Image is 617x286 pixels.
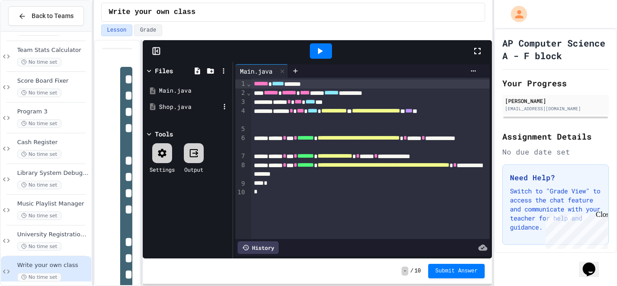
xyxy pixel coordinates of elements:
span: Library System Debugger [17,169,89,177]
p: Switch to "Grade View" to access the chat feature and communicate with your teacher for help and ... [510,187,601,232]
span: Write your own class [109,7,196,18]
div: [PERSON_NAME] [505,97,606,105]
div: Main.java [159,86,229,95]
span: No time set [17,211,61,220]
div: Tools [155,129,173,139]
span: Submit Answer [435,267,478,275]
div: Files [155,66,173,75]
div: Output [184,165,203,173]
span: - [402,267,408,276]
h3: Need Help? [510,172,601,183]
iframe: chat widget [579,250,608,277]
div: 1 [235,80,247,89]
div: 2 [235,89,247,98]
div: Main.java [235,64,288,78]
div: 4 [235,107,247,125]
span: No time set [17,119,61,128]
span: No time set [17,58,61,66]
span: University Registration System [17,231,89,239]
h2: Assignment Details [502,130,609,143]
button: Lesson [101,24,132,36]
button: Submit Answer [428,264,485,278]
div: 10 [235,188,247,197]
iframe: chat widget [542,211,608,249]
div: Main.java [235,66,277,76]
div: Settings [150,165,175,173]
div: My Account [501,4,529,24]
div: 8 [235,161,247,179]
div: 5 [235,125,247,134]
span: Score Board Fixer [17,77,89,85]
div: 6 [235,134,247,152]
h1: AP Computer Science A - F block [502,37,609,62]
div: [EMAIL_ADDRESS][DOMAIN_NAME] [505,105,606,112]
span: Write your own class [17,262,89,269]
span: / [410,267,413,275]
span: No time set [17,273,61,281]
span: 10 [414,267,421,275]
span: No time set [17,181,61,189]
div: Shop.java [159,103,220,112]
h2: Your Progress [502,77,609,89]
div: History [238,241,279,254]
span: No time set [17,242,61,251]
div: 9 [235,179,247,188]
span: Program 3 [17,108,89,116]
span: Cash Register [17,139,89,146]
span: Music Playlist Manager [17,200,89,208]
span: Fold line [246,80,251,87]
span: No time set [17,150,61,159]
div: No due date set [502,146,609,157]
button: Grade [134,24,162,36]
span: No time set [17,89,61,97]
button: Back to Teams [8,6,84,26]
div: Chat with us now!Close [4,4,62,57]
span: Fold line [246,89,251,96]
span: Back to Teams [32,11,74,21]
span: Team Stats Calculator [17,47,89,54]
div: 7 [235,152,247,161]
div: 3 [235,98,247,107]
